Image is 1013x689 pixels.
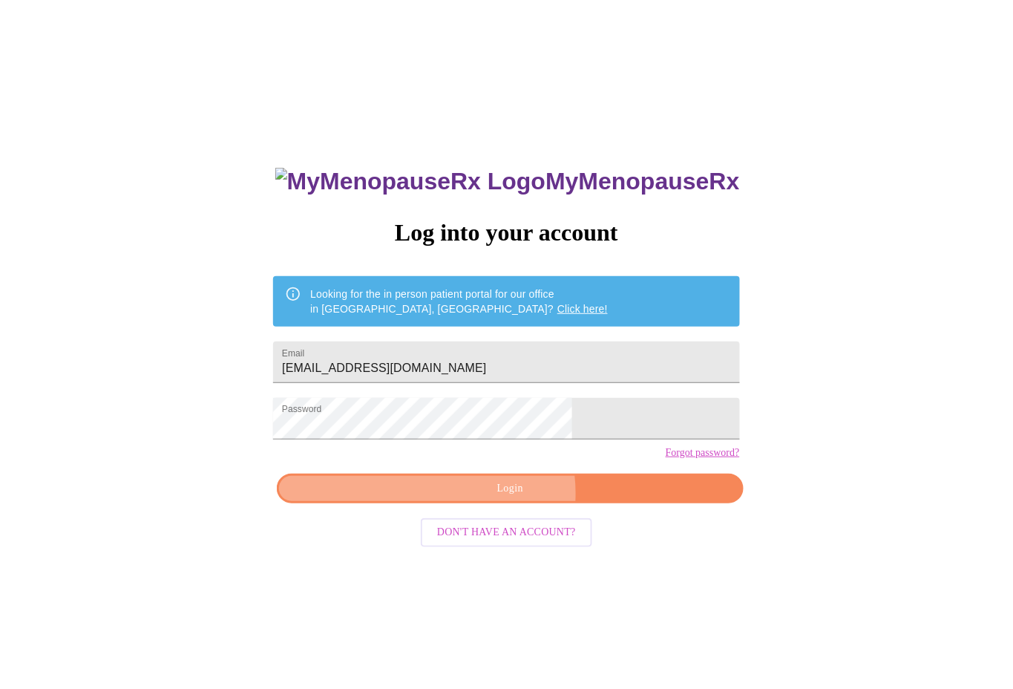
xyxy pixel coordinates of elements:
button: Don't have an account? [421,518,592,547]
a: Forgot password? [666,447,740,459]
button: Login [277,474,743,504]
div: Looking for the in person patient portal for our office in [GEOGRAPHIC_DATA], [GEOGRAPHIC_DATA]? [310,281,608,322]
span: Login [294,480,726,498]
a: Click here! [557,303,608,315]
a: Don't have an account? [417,525,596,538]
h3: MyMenopauseRx [275,168,740,195]
h3: Log into your account [273,219,739,246]
span: Don't have an account? [437,523,576,542]
img: MyMenopauseRx Logo [275,168,545,195]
